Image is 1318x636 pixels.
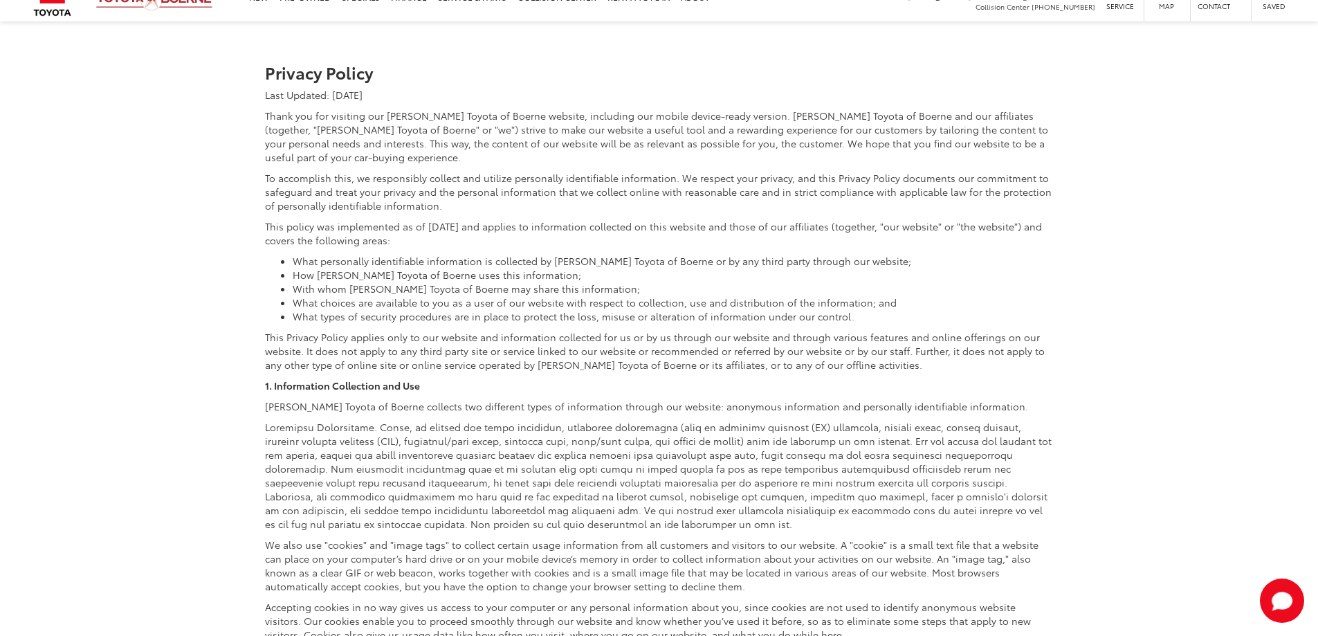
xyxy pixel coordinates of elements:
span: Map [1151,1,1182,11]
p: [PERSON_NAME] Toyota of Boerne collects two different types of information through our website: a... [265,399,1054,413]
li: What choices are available to you as a user of our website with respect to collection, use and di... [293,296,1054,309]
span: Service [1104,1,1135,11]
li: How [PERSON_NAME] Toyota of Boerne uses this information; [293,268,1054,282]
p: This policy was implemented as of [DATE] and applies to information collected on this website and... [265,219,1054,247]
svg: Start Chat [1260,579,1304,623]
p: Loremipsu Dolorsitame. Conse, ad elitsed doe tempo incididun, utlaboree doloremagna (aliq en admi... [265,420,1054,531]
li: What types of security procedures are in place to protect the loss, misuse or alteration of infor... [293,309,1054,323]
p: To accomplish this, we responsibly collect and utilize personally identifiable information. We re... [265,171,1054,212]
span: Contact [1198,1,1230,11]
b: 1. Information Collection and Use [265,379,420,392]
button: Toggle Chat Window [1260,579,1304,623]
h3: Privacy Policy [265,63,1054,81]
p: We also use "cookies" and "image tags" to collect certain usage information from all customers an... [265,538,1054,593]
span: [PHONE_NUMBER] [1032,1,1095,12]
li: With whom [PERSON_NAME] Toyota of Boerne may share this information; [293,282,1054,296]
p: Last Updated: [DATE] [265,88,1054,102]
p: Thank you for visiting our [PERSON_NAME] Toyota of Boerne website, including our mobile device-re... [265,109,1054,164]
span: Saved [1258,1,1289,11]
span: Collision Center [976,1,1029,12]
p: This Privacy Policy applies only to our website and information collected for us or by us through... [265,330,1054,372]
li: What personally identifiable information is collected by [PERSON_NAME] Toyota of Boerne or by any... [293,254,1054,268]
